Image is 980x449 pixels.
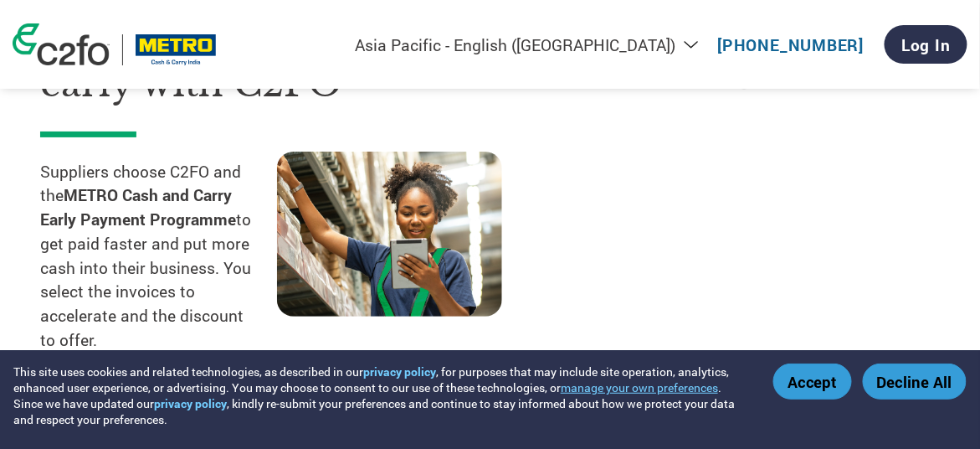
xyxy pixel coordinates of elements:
a: privacy policy [363,364,436,379]
a: Log In [885,25,967,64]
button: manage your own preferences [561,379,718,395]
p: Suppliers choose C2FO and the to get paid faster and put more cash into their business. You selec... [40,160,277,353]
button: Accept [773,364,852,400]
strong: METRO Cash and Carry Early Payment Programme [40,184,236,230]
img: METRO Cash and Carry [136,34,216,65]
button: Decline All [863,364,967,400]
div: This site uses cookies and related technologies, as described in our , for purposes that may incl... [13,364,749,427]
img: supply chain worker [277,152,502,317]
a: privacy policy [154,395,227,411]
a: [PHONE_NUMBER] [718,34,865,55]
img: c2fo logo [13,23,110,65]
